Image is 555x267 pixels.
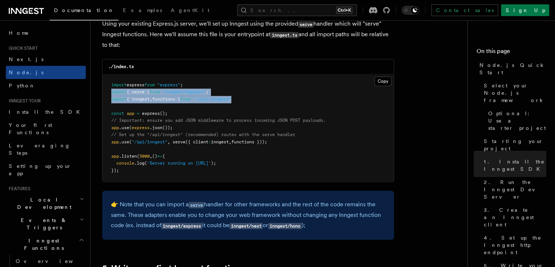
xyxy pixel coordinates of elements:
[9,56,43,62] span: Next.js
[9,122,52,135] span: Your first Functions
[102,19,394,50] p: Using your existing Express.js server, we'll set up Inngest using the provided handler which will...
[402,6,419,15] button: Toggle dark mode
[162,125,173,130] span: ());
[6,186,30,192] span: Features
[484,138,546,152] span: Starting your project
[50,2,119,20] a: Documentation
[150,154,152,159] span: ,
[481,203,546,231] a: 3. Create an Inngest client
[211,139,229,144] span: inngest
[119,125,129,130] span: .use
[152,97,180,102] span: functions }
[6,159,86,180] a: Setting up your app
[6,139,86,159] a: Leveraging Steps
[119,2,166,20] a: Examples
[111,118,326,123] span: // Important: ensure you add JSON middleware to process incoming JSON POST payloads.
[157,82,180,87] span: "express"
[16,258,91,264] span: Overview
[268,223,301,229] code: inngest/hono
[111,89,127,94] span: import
[485,107,546,135] a: Optional: Use a starter project
[111,168,119,173] span: });
[9,143,70,156] span: Leveraging Steps
[6,234,86,255] button: Inngest Functions
[161,223,202,229] code: inngest/express
[162,154,165,159] span: {
[270,32,298,38] code: inngest.ts
[116,161,134,166] span: console
[137,111,139,116] span: =
[6,26,86,40] a: Home
[9,29,29,37] span: Home
[127,111,134,116] span: app
[6,217,80,231] span: Events & Triggers
[171,7,209,13] span: AgentKit
[111,139,119,144] span: app
[6,98,41,104] span: Inngest tour
[9,69,43,75] span: Node.js
[481,155,546,176] a: 1. Install the Inngest SDK
[127,89,150,94] span: { serve }
[123,7,162,13] span: Examples
[481,231,546,259] a: 4. Set up the Inngest http endpoint
[185,139,208,144] span: ({ client
[6,214,86,234] button: Events & Triggers
[150,97,152,102] span: ,
[479,61,546,76] span: Node.js Quick Start
[129,139,132,144] span: (
[189,201,204,208] a: serve
[488,110,546,132] span: Optional: Use a starter project
[137,154,139,159] span: (
[6,105,86,119] a: Install the SDK
[481,79,546,107] a: Select your Node.js framework
[230,223,263,229] code: inngest/next
[231,139,267,144] span: functions }));
[129,125,132,130] span: (
[167,139,170,144] span: ,
[206,89,208,94] span: ;
[119,154,137,159] span: .listen
[229,139,231,144] span: ,
[484,158,546,173] span: 1. Install the Inngest SDK
[173,139,185,144] span: serve
[119,139,129,144] span: .use
[6,79,86,92] a: Python
[6,45,38,51] span: Quick start
[431,4,498,16] a: Contact sales
[484,178,546,200] span: 2. Run the Inngest Dev Server
[6,53,86,66] a: Next.js
[147,161,211,166] span: 'Server running on [URL]'
[374,76,392,86] button: Copy
[6,66,86,79] a: Node.js
[6,237,79,252] span: Inngest Functions
[237,4,357,16] button: Search...Ctrl+K
[6,193,86,214] button: Local Development
[208,139,211,144] span: :
[111,199,385,231] p: 👉 Note that you can import a handler for other frameworks and the rest of the code remains the sa...
[298,21,313,27] code: serve
[477,47,546,59] h4: On this page
[481,135,546,155] a: Starting your project
[127,97,150,102] span: { inngest
[150,125,162,130] span: .json
[6,196,80,211] span: Local Development
[477,59,546,79] a: Node.js Quick Start
[193,97,231,102] span: "./src/inngest"
[336,7,352,14] kbd: Ctrl+K
[157,154,162,159] span: =>
[160,111,167,116] span: ();
[484,82,546,104] span: Select your Node.js framework
[189,202,204,208] code: serve
[9,109,84,115] span: Install the SDK
[134,161,144,166] span: .log
[127,82,144,87] span: express
[484,234,546,256] span: 4. Set up the Inngest http endpoint
[111,97,127,102] span: import
[132,139,167,144] span: "/api/inngest"
[108,64,134,69] code: ./index.ts
[111,132,295,137] span: // Set up the "/api/inngest" (recommended) routes with the serve handler
[9,163,72,176] span: Setting up your app
[111,125,119,130] span: app
[152,154,157,159] span: ()
[180,97,190,102] span: from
